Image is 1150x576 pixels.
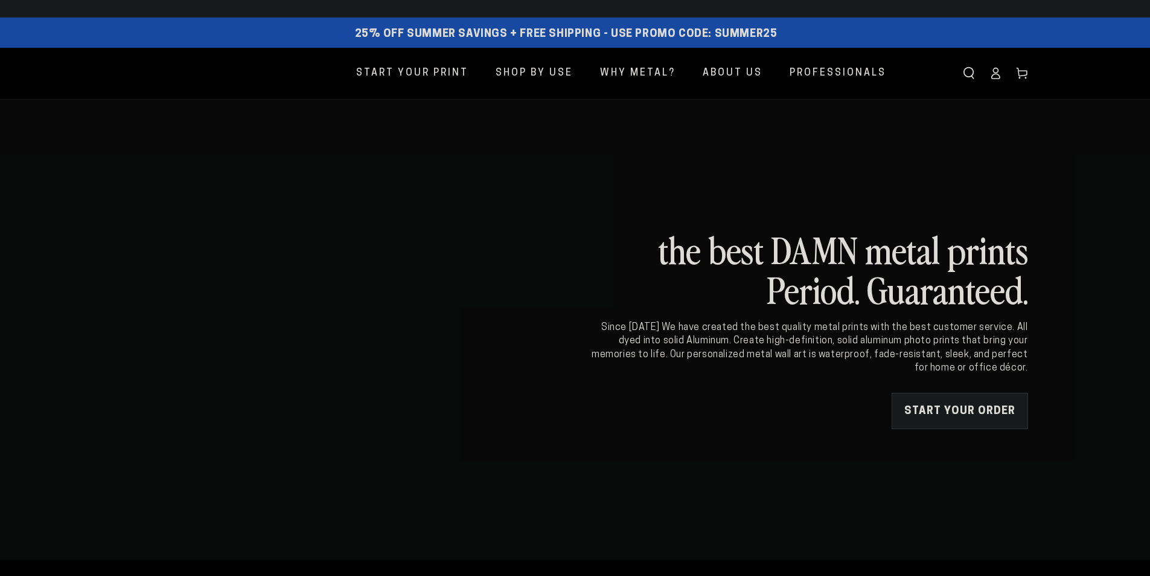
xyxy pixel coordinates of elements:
span: Professionals [790,65,886,82]
a: Why Metal? [591,57,685,89]
a: Start Your Print [347,57,478,89]
div: Since [DATE] We have created the best quality metal prints with the best customer service. All dy... [590,321,1028,375]
span: Start Your Print [356,65,468,82]
a: START YOUR Order [892,393,1028,429]
span: Shop By Use [496,65,573,82]
span: 25% off Summer Savings + Free Shipping - Use Promo Code: SUMMER25 [355,28,778,41]
span: Why Metal? [600,65,676,82]
span: About Us [703,65,762,82]
h2: the best DAMN metal prints Period. Guaranteed. [590,229,1028,309]
summary: Search our site [956,60,982,86]
a: Shop By Use [487,57,582,89]
a: Professionals [781,57,895,89]
a: About Us [694,57,771,89]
